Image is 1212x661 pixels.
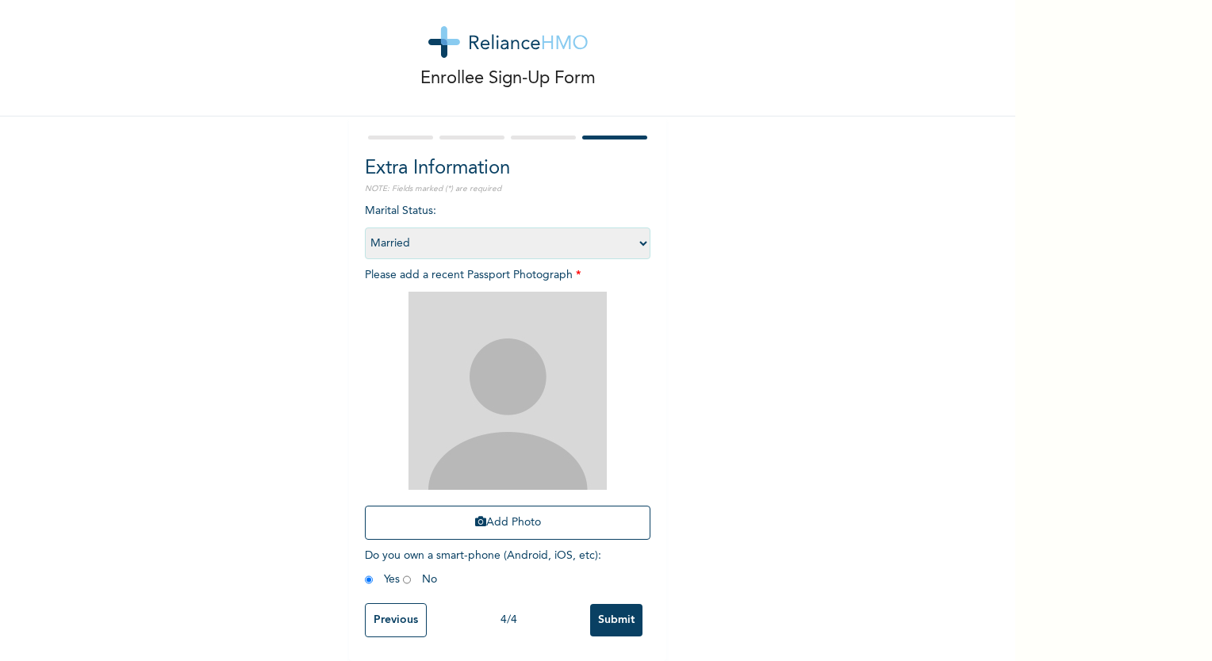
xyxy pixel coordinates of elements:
span: Marital Status : [365,205,650,249]
p: NOTE: Fields marked (*) are required [365,183,650,195]
img: logo [428,26,588,58]
img: Crop [408,292,607,490]
span: Please add a recent Passport Photograph [365,269,650,548]
input: Submit [590,604,642,636]
p: Enrollee Sign-Up Form [420,66,596,92]
button: Add Photo [365,506,650,540]
span: Do you own a smart-phone (Android, iOS, etc) : Yes No [365,550,601,585]
div: 4 / 4 [427,612,590,629]
h2: Extra Information [365,155,650,183]
input: Previous [365,603,427,637]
